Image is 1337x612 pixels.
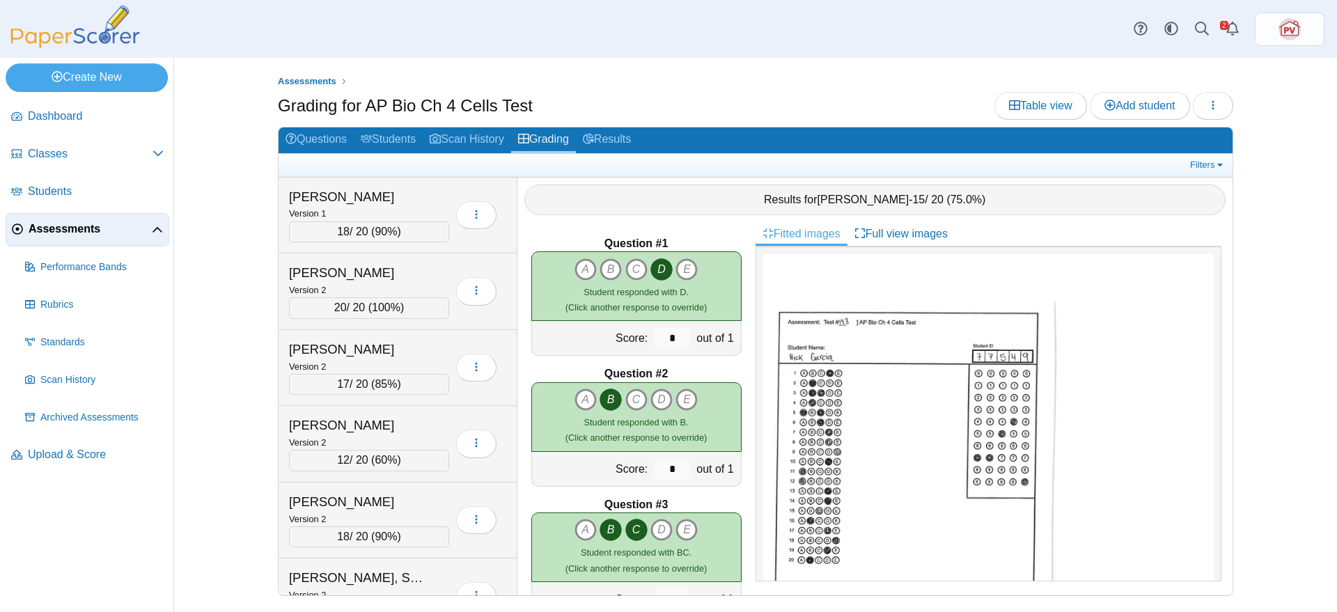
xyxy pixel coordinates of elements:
[28,447,164,462] span: Upload & Score
[40,411,164,425] span: Archived Assessments
[565,547,707,573] small: (Click another response to override)
[675,519,698,541] i: E
[1255,13,1324,46] a: ps.2dGqZ33xQFlRBWZu
[375,454,397,466] span: 60%
[289,208,326,219] small: Version 1
[289,493,428,511] div: [PERSON_NAME]
[1187,158,1229,172] a: Filters
[818,194,909,205] span: [PERSON_NAME]
[511,127,576,153] a: Grading
[581,547,691,558] span: Student responded with BC.
[912,194,925,205] span: 15
[28,146,153,162] span: Classes
[6,439,169,472] a: Upload & Score
[625,389,648,411] i: C
[6,138,169,171] a: Classes
[6,100,169,134] a: Dashboard
[994,92,1087,120] a: Table view
[289,297,449,318] div: / 20 ( )
[278,76,336,86] span: Assessments
[354,127,423,153] a: Students
[604,236,668,251] b: Question #1
[6,175,169,209] a: Students
[279,127,354,153] a: Questions
[289,221,449,242] div: / 20 ( )
[1009,100,1072,111] span: Table view
[600,258,622,281] i: B
[1279,18,1301,40] span: Tim Peevyhouse
[565,417,707,443] small: (Click another response to override)
[756,222,847,246] a: Fitted images
[423,127,511,153] a: Scan History
[289,514,326,524] small: Version 2
[375,531,397,542] span: 90%
[650,519,673,541] i: D
[675,389,698,411] i: E
[289,188,428,206] div: [PERSON_NAME]
[19,251,169,284] a: Performance Bands
[334,301,347,313] span: 20
[1090,92,1189,120] a: Add student
[19,326,169,359] a: Standards
[274,73,340,91] a: Assessments
[6,213,169,246] a: Assessments
[693,452,740,486] div: out of 1
[19,288,169,322] a: Rubrics
[337,531,350,542] span: 18
[337,454,350,466] span: 12
[650,258,673,281] i: D
[604,497,668,512] b: Question #3
[600,389,622,411] i: B
[600,519,622,541] i: B
[375,226,397,237] span: 90%
[1279,18,1301,40] img: ps.2dGqZ33xQFlRBWZu
[625,519,648,541] i: C
[574,258,597,281] i: A
[6,6,145,48] img: PaperScorer
[847,222,955,246] a: Full view images
[337,378,350,390] span: 17
[375,378,397,390] span: 85%
[289,569,428,587] div: [PERSON_NAME], Summer
[289,264,428,282] div: [PERSON_NAME]
[289,285,326,295] small: Version 2
[28,109,164,124] span: Dashboard
[625,258,648,281] i: C
[6,63,168,91] a: Create New
[650,389,673,411] i: D
[524,185,1226,215] div: Results for - / 20 ( )
[372,301,400,313] span: 100%
[1104,100,1175,111] span: Add student
[574,389,597,411] i: A
[40,336,164,350] span: Standards
[693,321,740,355] div: out of 1
[584,417,689,427] span: Student responded with B.
[29,221,152,237] span: Assessments
[289,416,428,434] div: [PERSON_NAME]
[40,260,164,274] span: Performance Bands
[19,401,169,434] a: Archived Assessments
[289,526,449,547] div: / 20 ( )
[532,452,652,486] div: Score:
[278,94,533,118] h1: Grading for AP Bio Ch 4 Cells Test
[289,374,449,395] div: / 20 ( )
[951,194,982,205] span: 75.0%
[289,361,326,372] small: Version 2
[19,363,169,397] a: Scan History
[337,226,350,237] span: 18
[574,519,597,541] i: A
[289,450,449,471] div: / 20 ( )
[584,287,689,297] span: Student responded with D.
[289,437,326,448] small: Version 2
[289,340,428,359] div: [PERSON_NAME]
[675,258,698,281] i: E
[28,184,164,199] span: Students
[532,321,652,355] div: Score:
[289,590,326,600] small: Version 2
[40,373,164,387] span: Scan History
[604,366,668,382] b: Question #2
[565,287,707,313] small: (Click another response to override)
[40,298,164,312] span: Rubrics
[576,127,638,153] a: Results
[6,38,145,50] a: PaperScorer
